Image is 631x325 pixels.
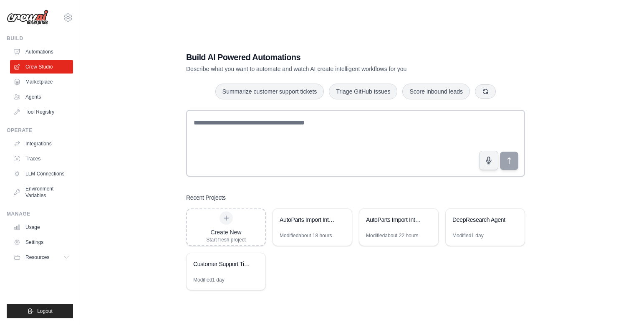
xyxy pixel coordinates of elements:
a: Settings [10,236,73,249]
div: Start fresh project [206,236,246,243]
button: Triage GitHub issues [329,84,397,99]
button: Get new suggestions [475,84,496,99]
button: Score inbound leads [402,84,470,99]
div: Build [7,35,73,42]
a: Usage [10,221,73,234]
div: Create New [206,228,246,236]
div: DeepResearch Agent [452,216,510,224]
div: Customer Support Ticket Automation [193,260,250,268]
span: Logout [37,308,53,315]
a: Traces [10,152,73,165]
a: Environment Variables [10,182,73,202]
img: Logo [7,10,48,25]
a: Marketplace [10,75,73,89]
div: Modified 1 day [193,277,225,283]
a: Crew Studio [10,60,73,74]
div: Modified about 18 hours [280,232,332,239]
div: Manage [7,211,73,217]
a: LLM Connections [10,167,73,180]
h1: Build AI Powered Automations [186,51,467,63]
div: Modified 1 day [452,232,484,239]
div: Modified about 22 hours [366,232,418,239]
div: Operate [7,127,73,134]
button: Resources [10,251,73,264]
p: Describe what you want to automate and watch AI create intelligent workflows for you [186,65,467,73]
div: AutoParts Import Intelligence System [280,216,337,224]
button: Summarize customer support tickets [215,84,324,99]
a: Tool Registry [10,105,73,119]
div: AutoParts Import Intelligence Agent [366,216,423,224]
a: Automations [10,45,73,58]
button: Logout [7,304,73,318]
span: Resources [25,254,49,261]
a: Integrations [10,137,73,150]
a: Agents [10,90,73,104]
button: Click to speak your automation idea [479,151,498,170]
h3: Recent Projects [186,193,226,202]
